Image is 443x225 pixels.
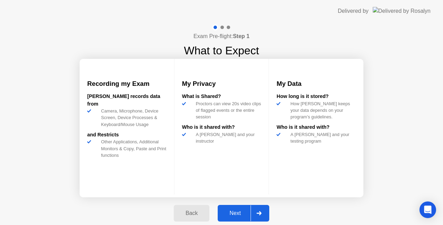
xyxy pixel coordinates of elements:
h3: Recording my Exam [87,79,166,89]
h3: My Privacy [182,79,261,89]
h3: My Data [277,79,356,89]
div: How long is it stored? [277,93,356,100]
div: A [PERSON_NAME] and your instructor [193,131,261,144]
div: Open Intercom Messenger [419,201,436,218]
b: Step 1 [233,33,250,39]
div: Back [176,210,207,216]
div: How [PERSON_NAME] keeps your data depends on your program’s guidelines. [288,100,356,120]
div: [PERSON_NAME] records data from [87,93,166,108]
div: Camera, Microphone, Device Screen, Device Processes & Keyboard/Mouse Usage [98,108,166,128]
div: Other Applications, Additional Monitors & Copy, Paste and Print functions [98,138,166,159]
div: Who is it shared with? [277,124,356,131]
button: Next [218,205,269,222]
div: What is Shared? [182,93,261,100]
div: Who is it shared with? [182,124,261,131]
button: Back [174,205,209,222]
div: Delivered by [338,7,369,15]
h1: What to Expect [184,42,259,59]
img: Delivered by Rosalyn [373,7,431,15]
div: and Restricts [87,131,166,139]
div: Proctors can view 20s video clips of flagged events or the entire session [193,100,261,120]
h4: Exam Pre-flight: [193,32,250,40]
div: A [PERSON_NAME] and your testing program [288,131,356,144]
div: Next [220,210,251,216]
